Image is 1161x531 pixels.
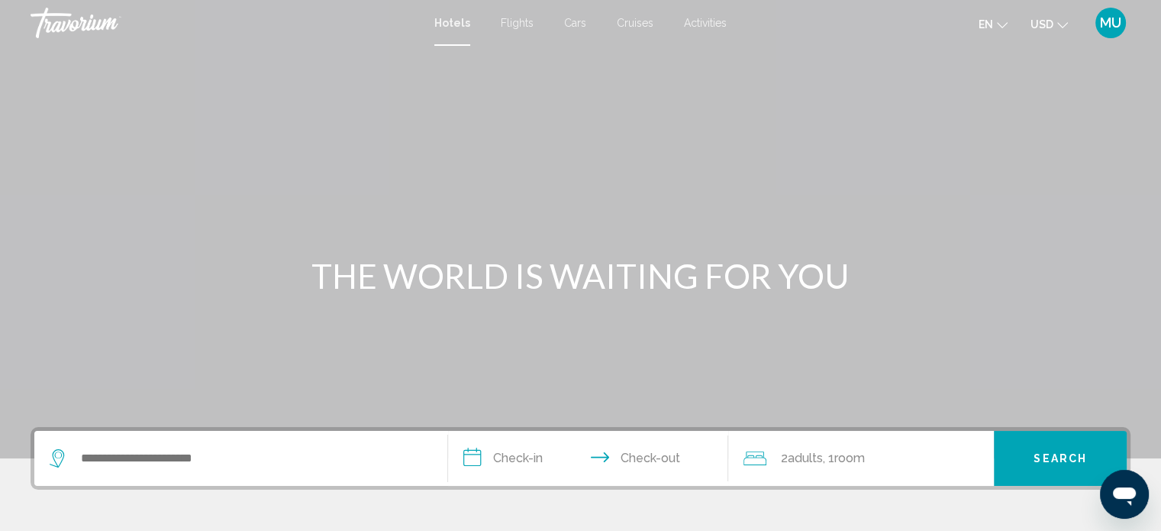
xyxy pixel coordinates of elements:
[822,448,864,469] span: , 1
[31,8,419,38] a: Travorium
[1030,18,1053,31] span: USD
[1100,470,1149,519] iframe: Button to launch messaging window
[1034,453,1087,465] span: Search
[780,448,822,469] span: 2
[564,17,586,29] a: Cars
[834,451,864,465] span: Room
[787,451,822,465] span: Adults
[617,17,653,29] a: Cruises
[295,256,867,296] h1: THE WORLD IS WAITING FOR YOU
[448,431,729,486] button: Check in and out dates
[434,17,470,29] a: Hotels
[994,431,1127,486] button: Search
[979,18,993,31] span: en
[684,17,727,29] a: Activities
[979,13,1008,35] button: Change language
[1091,7,1130,39] button: User Menu
[34,431,1127,486] div: Search widget
[1030,13,1068,35] button: Change currency
[501,17,534,29] a: Flights
[728,431,994,486] button: Travelers: 2 adults, 0 children
[1100,15,1121,31] span: MU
